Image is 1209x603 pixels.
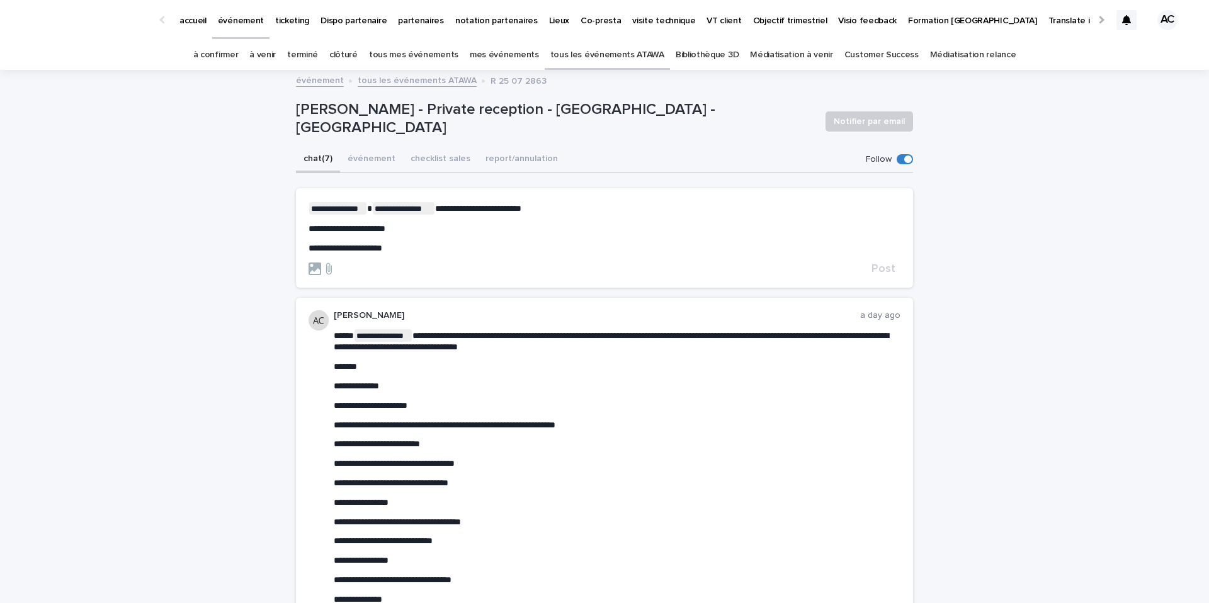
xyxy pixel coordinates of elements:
a: Customer Success [844,40,919,70]
button: événement [340,147,403,173]
p: a day ago [860,310,900,321]
div: AC [1157,10,1178,30]
a: Bibliothèque 3D [676,40,739,70]
a: événement [296,72,344,87]
a: à venir [249,40,276,70]
p: [PERSON_NAME] [334,310,860,321]
a: Médiatisation relance [930,40,1016,70]
p: Follow [866,154,892,165]
a: terminé [287,40,318,70]
a: clôturé [329,40,358,70]
a: tous les événements ATAWA [550,40,664,70]
button: Notifier par email [826,111,913,132]
p: [PERSON_NAME] - Private reception - [GEOGRAPHIC_DATA] - [GEOGRAPHIC_DATA] [296,101,815,137]
span: Notifier par email [834,115,905,128]
a: à confirmer [193,40,239,70]
img: Ls34BcGeRexTGTNfXpUC [25,8,147,33]
button: report/annulation [478,147,565,173]
button: Post [866,263,900,274]
a: tous mes événements [369,40,458,70]
button: checklist sales [403,147,478,173]
a: Médiatisation à venir [750,40,833,70]
span: Post [871,263,895,274]
p: R 25 07 2863 [491,73,547,87]
button: chat (7) [296,147,340,173]
a: mes événements [470,40,539,70]
a: tous les événements ATAWA [358,72,477,87]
